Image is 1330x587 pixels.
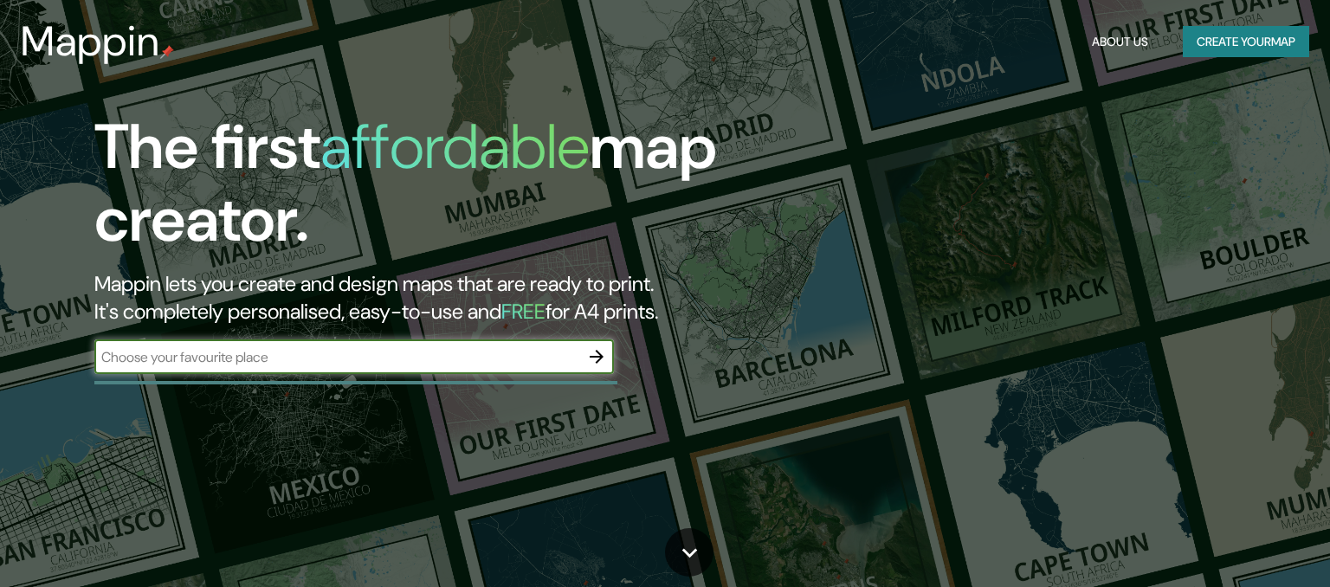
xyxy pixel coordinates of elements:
button: About Us [1085,26,1155,58]
h5: FREE [501,298,546,325]
h2: Mappin lets you create and design maps that are ready to print. It's completely personalised, eas... [94,270,759,326]
h1: affordable [320,106,590,187]
img: mappin-pin [160,45,174,59]
button: Create yourmap [1183,26,1309,58]
h1: The first map creator. [94,111,759,270]
input: Choose your favourite place [94,347,579,367]
h3: Mappin [21,17,160,66]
